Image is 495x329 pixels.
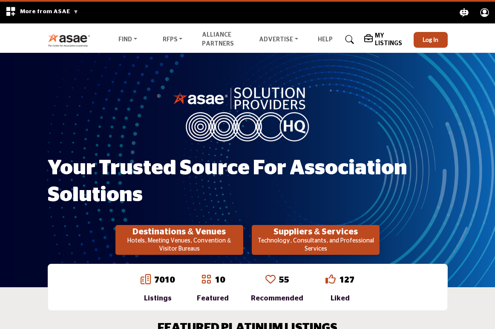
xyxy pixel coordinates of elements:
p: Hotels, Meeting Venues, Convention & Visitor Bureaus [118,237,241,254]
a: 7010 [154,276,175,284]
i: Go to Liked [325,274,336,284]
img: image [173,85,322,141]
a: Alliance Partners [202,32,234,47]
button: Destinations & Venues Hotels, Meeting Venues, Convention & Visitor Bureaus [115,225,243,255]
div: Recommended [251,293,303,303]
a: Find [112,34,143,46]
span: Log In [423,36,438,43]
a: 127 [339,276,354,284]
div: Listings [141,293,175,303]
h1: Your Trusted Source for Association Solutions [48,155,448,208]
img: Site Logo [48,33,95,47]
a: 55 [279,276,289,284]
h2: Destinations & Venues [118,227,241,237]
h5: My Listings [375,32,407,47]
a: Help [318,37,333,43]
p: Technology, Consultants, and Professional Services [254,237,377,254]
div: Liked [325,293,354,303]
a: Go to Featured [201,274,211,286]
a: Go to Recommended [265,274,276,286]
a: RFPs [157,34,189,46]
a: 10 [215,276,225,284]
a: Search [337,33,360,46]
h2: Suppliers & Services [254,227,377,237]
div: My Listings [364,32,408,47]
button: Log In [414,32,447,48]
div: Featured [197,293,229,303]
a: Advertise [253,34,304,46]
span: More from ASAE [20,9,78,14]
button: Suppliers & Services Technology, Consultants, and Professional Services [252,225,380,255]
